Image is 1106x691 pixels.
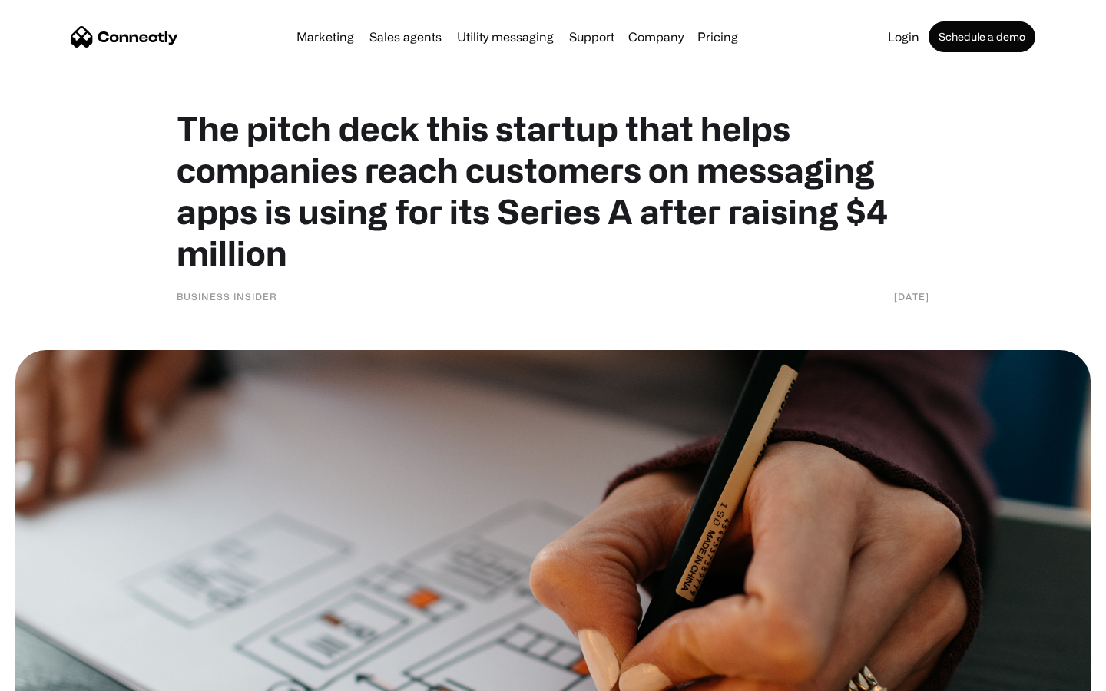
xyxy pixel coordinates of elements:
[628,26,684,48] div: Company
[691,31,744,43] a: Pricing
[929,21,1035,52] a: Schedule a demo
[290,31,360,43] a: Marketing
[31,664,92,686] ul: Language list
[451,31,560,43] a: Utility messaging
[15,664,92,686] aside: Language selected: English
[177,107,929,273] h1: The pitch deck this startup that helps companies reach customers on messaging apps is using for i...
[882,31,926,43] a: Login
[563,31,621,43] a: Support
[363,31,448,43] a: Sales agents
[894,289,929,304] div: [DATE]
[177,289,277,304] div: Business Insider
